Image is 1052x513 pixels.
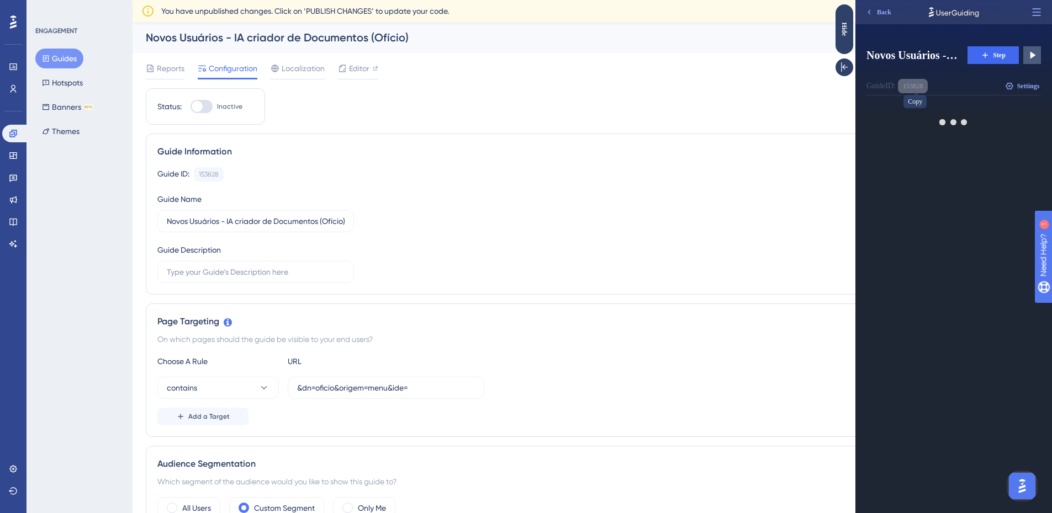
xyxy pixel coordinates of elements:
button: Add a Target [157,408,249,425]
iframe: UserGuiding AI Assistant Launcher [1006,469,1039,503]
div: BETA [83,104,93,110]
input: yourwebsite.com/path [297,382,475,394]
div: 153828 [199,170,219,179]
span: Reports [157,62,184,75]
div: Page Targeting [157,315,1027,328]
div: 1 [77,6,80,14]
div: 153828 [47,82,67,90]
div: Choose A Rule [157,355,279,368]
span: Add a Target [188,412,230,421]
span: Configuration [209,62,257,75]
button: Step [112,46,163,64]
input: Type your Guide’s Description here [167,266,345,278]
div: Novos Usuários - IA criador de Documentos (Ofício) [146,30,848,45]
span: Novos Usuários - IA criador de Documentos (Ofício) [11,47,103,63]
div: Guide Information [157,145,1027,158]
button: Themes [35,121,86,141]
input: Type your Guide’s Name here [167,215,345,227]
div: ENGAGEMENT [35,26,77,35]
span: Step [138,51,150,60]
div: Guide Name [157,193,202,206]
div: Guide Description [157,243,221,256]
div: Audience Segmentation [157,457,1027,471]
button: contains [157,377,279,399]
span: Settings [162,82,184,90]
div: Guide ID: [157,167,189,181]
span: Need Help? [26,3,69,16]
button: Settings [148,77,186,95]
span: Inactive [217,102,242,111]
button: Back [4,3,41,21]
span: Localization [282,62,325,75]
div: Status: [157,100,182,113]
button: Guides [35,49,83,68]
div: URL [288,355,409,368]
button: BannersBETA [35,97,100,117]
span: You have unpublished changes. Click on ‘PUBLISH CHANGES’ to update your code. [161,4,449,18]
span: Back [22,8,36,17]
span: Allow users to interact with your page elements while the guides are active. [13,6,140,23]
div: Which segment of the audience would you like to show this guide to? [157,475,1027,488]
span: Editor [349,62,369,75]
div: Guide ID: [11,79,40,93]
button: Hotspots [35,73,89,93]
span: contains [167,381,197,394]
div: On which pages should the guide be visible to your end users? [157,333,1027,346]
